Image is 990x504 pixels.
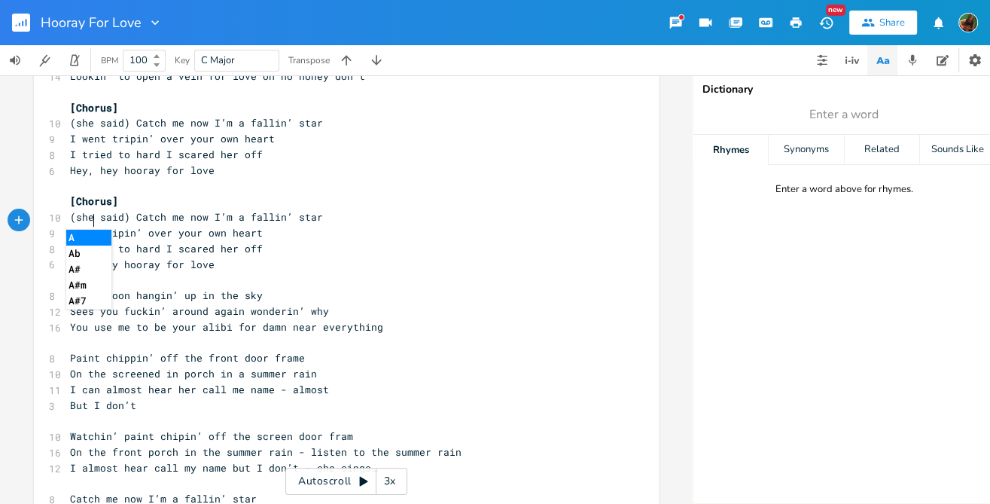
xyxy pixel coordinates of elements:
[775,183,913,196] div: Enter a word above for rhymes.
[70,163,215,177] span: Hey, hey hooray for love
[288,56,330,65] div: Transpose
[175,56,190,65] div: Key
[849,11,917,35] button: Share
[70,367,317,380] span: On the screened in porch in a summer rain
[70,399,136,412] span: But I don’t
[702,84,985,95] div: Dictionary
[845,135,919,165] div: Related
[285,468,407,495] div: Autoscroll
[41,16,142,29] span: Hooray For Love
[70,258,215,271] span: Hey, hey hooray for love
[101,57,118,65] div: BPM
[826,5,845,16] div: New
[70,148,263,161] span: I tried to hard I scared her off
[66,246,111,261] li: Ab
[70,461,377,475] span: I almost hear call my name but I don’t - she sings…
[66,277,111,293] li: A#m
[70,101,118,115] span: [Chorus]
[70,132,275,145] span: I went tripin’ over your own heart
[879,16,905,29] div: Share
[70,210,323,224] span: (she said) Catch me now I’m a fallin’ star
[70,194,118,208] span: [Chorus]
[809,106,879,124] span: Enter a word
[70,429,353,443] span: Watchin’ paint chipin’ off the screen door fram
[66,261,111,277] li: A#
[70,289,263,302] span: Blood moon hangin’ up in the sky
[70,226,263,240] span: Alwa tripin’ over your own heart
[70,320,383,334] span: You use me to be your alibi for damn near everything
[201,53,235,67] span: C Major
[66,293,111,309] li: A#7
[70,116,323,130] span: (she said) Catch me now I’m a fallin’ star
[66,230,111,246] li: A
[70,351,305,365] span: Paint chippin’ off the front door frame
[958,13,978,32] img: Susan Rowe
[70,69,365,83] span: Lookin’ to open a vein for love oh no honey don’t
[70,242,263,255] span: I tried to hard I scared her off
[70,304,329,318] span: Sees you fuckin’ around again wonderin’ why
[70,445,461,459] span: On the front porch in the summer rain - listen to the summer rain
[70,383,329,396] span: I can almost hear her call me name - almost
[693,135,768,165] div: Rhymes
[769,135,843,165] div: Synonyms
[376,468,404,495] div: 3x
[811,9,841,36] button: New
